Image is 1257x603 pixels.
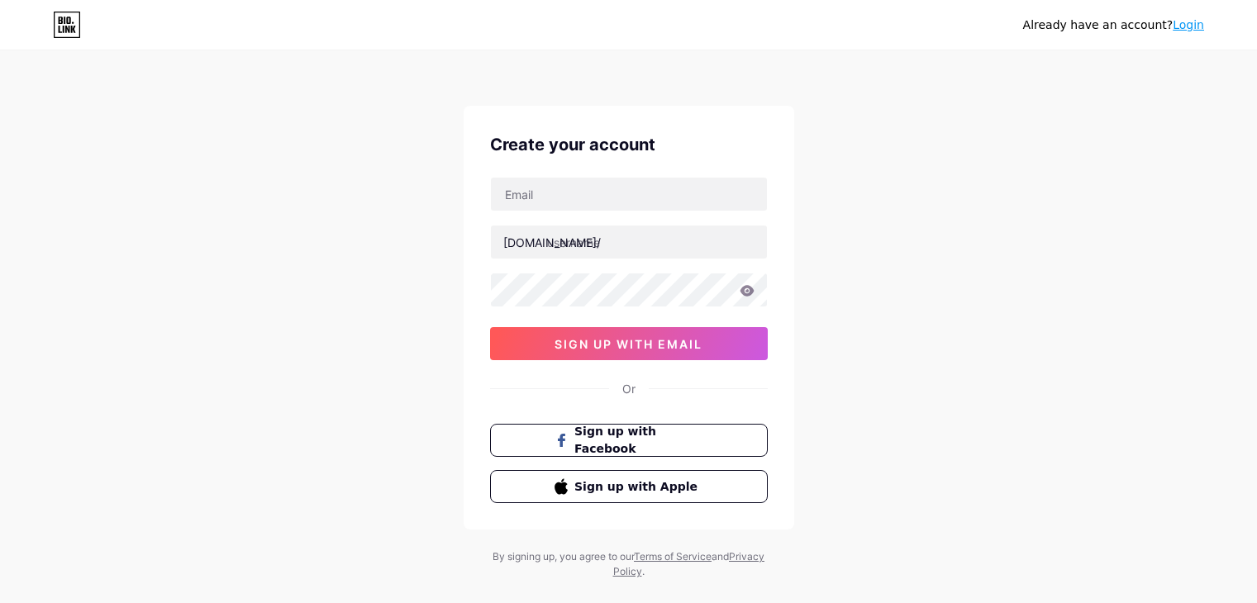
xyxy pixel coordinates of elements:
input: username [491,226,767,259]
button: sign up with email [490,327,768,360]
button: Sign up with Apple [490,470,768,503]
div: By signing up, you agree to our and . [488,549,769,579]
div: Already have an account? [1023,17,1204,34]
div: [DOMAIN_NAME]/ [503,234,601,251]
div: Or [622,380,636,397]
a: Terms of Service [634,550,712,563]
a: Login [1173,18,1204,31]
span: Sign up with Facebook [574,423,702,458]
span: Sign up with Apple [574,478,702,496]
button: Sign up with Facebook [490,424,768,457]
input: Email [491,178,767,211]
span: sign up with email [555,337,702,351]
div: Create your account [490,132,768,157]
